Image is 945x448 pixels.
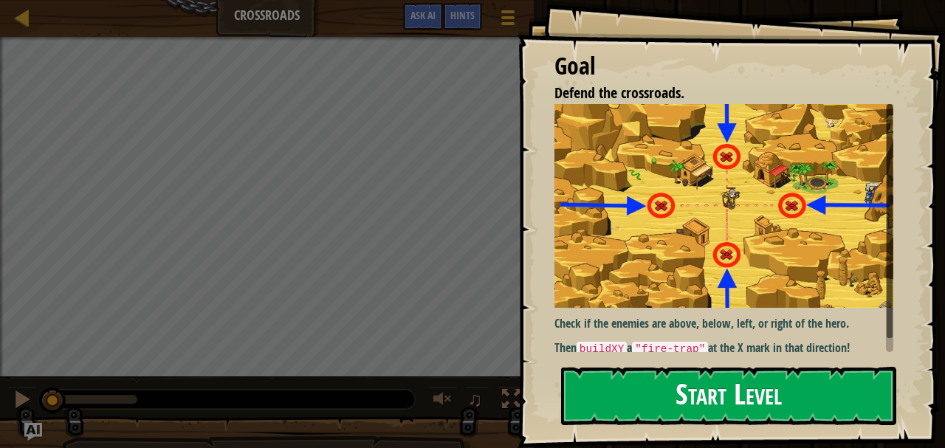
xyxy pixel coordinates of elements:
div: Goal [554,49,893,83]
button: Show game menu [489,3,526,38]
span: Hints [450,8,475,22]
button: Ask AI [403,3,443,30]
img: Crossroads [554,104,901,308]
button: Toggle fullscreen [497,386,526,416]
p: Check if the enemies are above, below, left, or right of the hero. [554,315,901,332]
code: "fire-trap" [632,342,708,356]
span: ♫ [468,388,483,410]
button: ♫ [465,386,490,416]
span: Ask AI [410,8,436,22]
button: Adjust volume [428,386,458,416]
span: Hi. Need any help? [9,10,106,22]
p: Then a at the X mark in that direction! [554,340,901,357]
button: Start Level [561,367,896,425]
code: buildXY [577,342,627,356]
span: Defend the crossroads. [554,83,684,103]
button: Ask AI [24,423,42,441]
button: Ctrl + P: Pause [7,386,37,416]
li: Defend the crossroads. [536,83,890,104]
